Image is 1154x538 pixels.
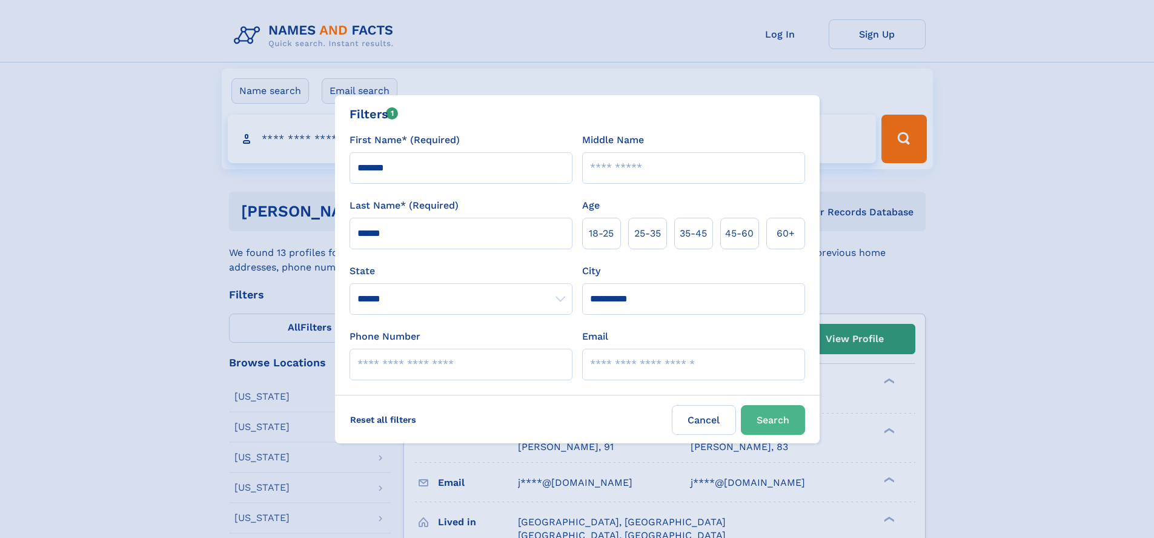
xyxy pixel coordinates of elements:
span: 18‑25 [589,226,614,241]
label: First Name* (Required) [350,133,460,147]
label: Reset all filters [342,405,424,434]
label: Email [582,329,608,344]
label: Last Name* (Required) [350,198,459,213]
label: City [582,264,600,278]
span: 45‑60 [725,226,754,241]
span: 60+ [777,226,795,241]
label: Middle Name [582,133,644,147]
label: Age [582,198,600,213]
button: Search [741,405,805,435]
label: Phone Number [350,329,420,344]
label: State [350,264,572,278]
label: Cancel [672,405,736,435]
span: 35‑45 [680,226,707,241]
span: 25‑35 [634,226,661,241]
div: Filters [350,105,399,123]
